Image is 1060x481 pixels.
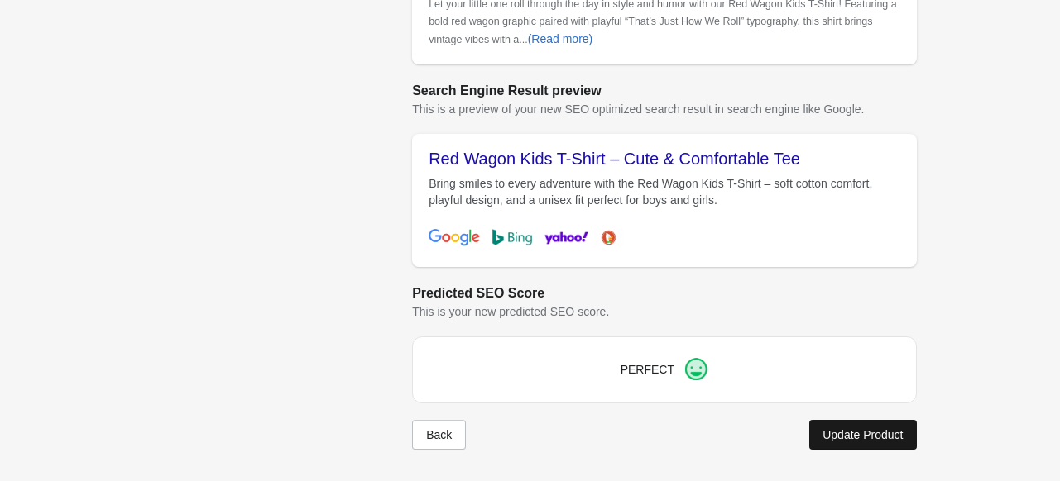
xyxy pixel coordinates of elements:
[823,428,903,441] div: Update Product
[809,420,916,450] button: Update Product
[412,283,916,303] h2: Predicted SEO Score
[593,229,624,246] img: duckduckgo-9296ea666b33cc21a1b3646608c049a2adb471023ec4547030f9c0888b093ea3.png
[492,229,531,245] img: bing-b792579f80685e49055916f9e67a0c8ab2d0b2400f22ee539d8172f7144135be.png
[528,32,593,45] div: (Read more)
[429,150,800,168] span: Red Wagon Kids T-Shirt – Cute & Comfortable Tee
[412,305,609,318] span: This is your new predicted SEO score.
[412,81,916,101] h2: Search Engine Result preview
[429,177,872,207] span: Bring smiles to every adventure with the Red Wagon Kids T-Shirt – soft cotton comfort, playful de...
[544,226,588,250] img: yahoo-cf26812ce9192cbb6d8fdd3b07898d376d74e5974f6533aaba4bf5d5b451289c.png
[521,24,600,54] button: (Read more)
[426,428,452,441] div: Back
[621,363,674,376] span: PERFECT
[683,357,708,383] img: happy.png
[412,420,466,450] button: Back
[429,229,480,246] img: google-7db8ea4f97d2f7e91f6dc04224da29ca421b9c864e7b870c42f5917e299b1774.png
[412,102,864,116] span: This is a preview of your new SEO optimized search result in search engine like Google.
